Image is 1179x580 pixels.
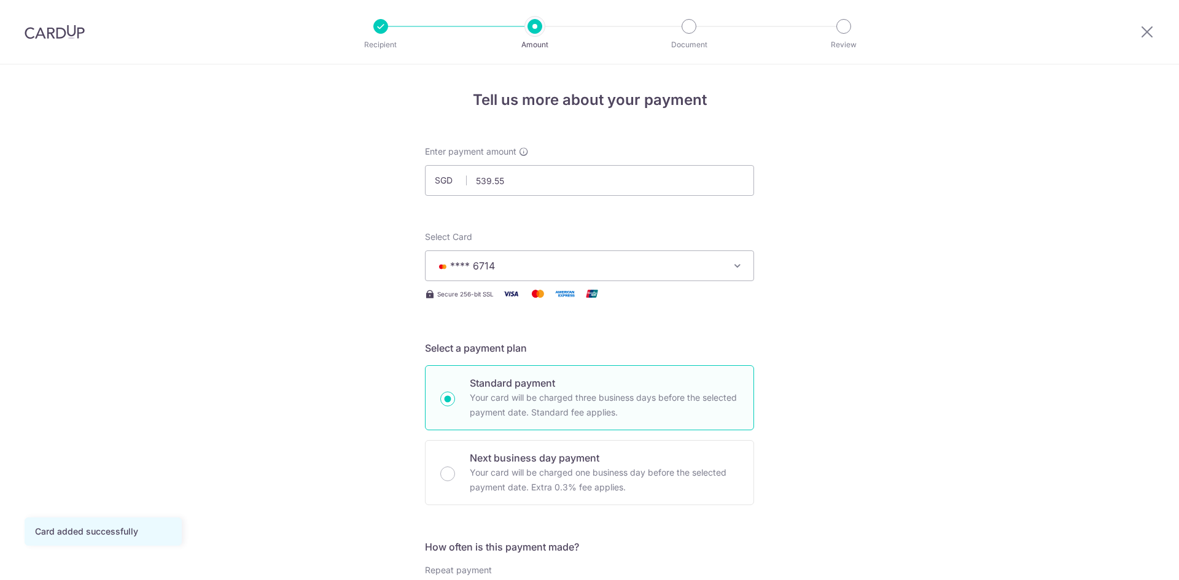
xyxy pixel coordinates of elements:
span: translation missing: en.payables.payment_networks.credit_card.summary.labels.select_card [425,231,472,242]
span: SGD [435,174,467,187]
img: Visa [499,286,523,301]
img: CardUp [25,25,85,39]
p: Recipient [335,39,426,51]
h4: Tell us more about your payment [425,89,754,111]
p: Amount [489,39,580,51]
iframe: Opens a widget where you can find more information [1100,543,1167,574]
img: American Express [553,286,577,301]
img: MASTERCARD [435,262,450,271]
p: Document [644,39,734,51]
span: Secure 256-bit SSL [437,289,494,299]
div: Card added successfully [35,525,171,538]
img: Mastercard [526,286,550,301]
p: Your card will be charged one business day before the selected payment date. Extra 0.3% fee applies. [470,465,739,495]
h5: How often is this payment made? [425,539,754,554]
p: Standard payment [470,376,739,390]
input: 0.00 [425,165,754,196]
span: Enter payment amount [425,145,516,158]
label: Repeat payment [425,564,492,576]
p: Next business day payment [470,450,739,465]
h5: Select a payment plan [425,341,754,355]
p: Your card will be charged three business days before the selected payment date. Standard fee appl... [470,390,739,420]
p: Review [798,39,889,51]
img: Union Pay [580,286,604,301]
